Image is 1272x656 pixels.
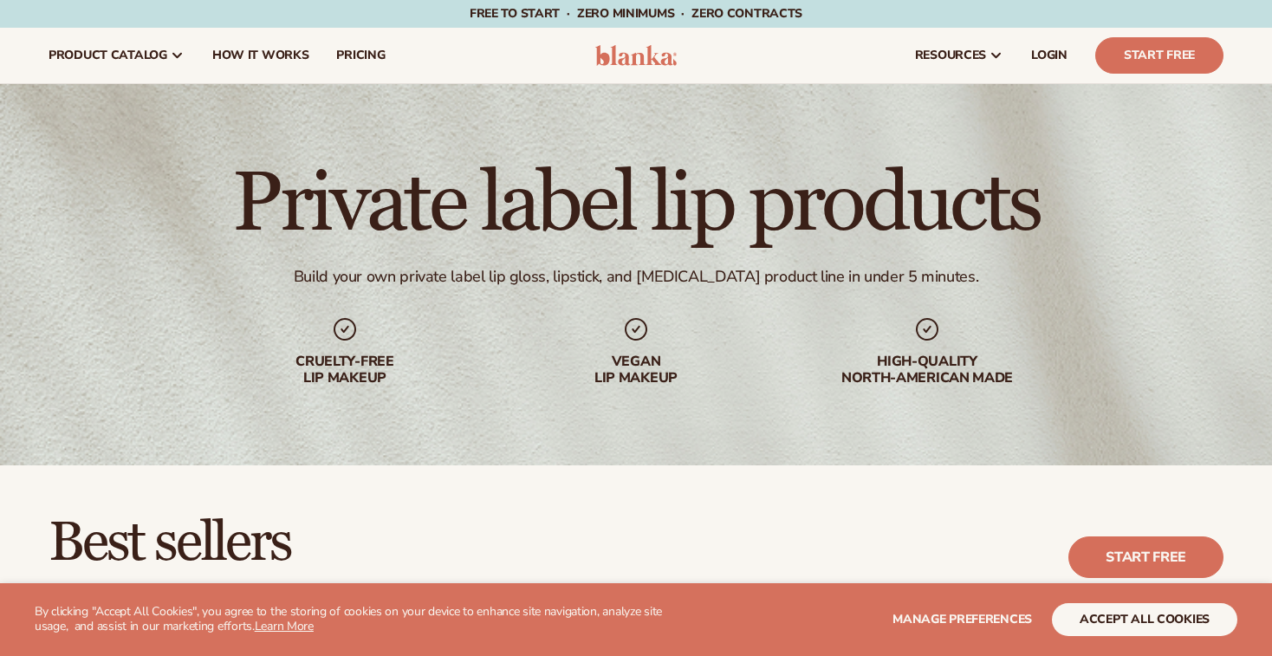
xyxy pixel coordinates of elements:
[232,163,1039,246] h1: Private label lip products
[1095,37,1223,74] a: Start Free
[892,603,1032,636] button: Manage preferences
[915,49,986,62] span: resources
[234,354,456,386] div: Cruelty-free lip makeup
[336,49,385,62] span: pricing
[49,514,723,572] h2: Best sellers
[35,28,198,83] a: product catalog
[595,45,678,66] img: logo
[322,28,399,83] a: pricing
[212,49,309,62] span: How It Works
[198,28,323,83] a: How It Works
[1052,603,1237,636] button: accept all cookies
[470,5,802,22] span: Free to start · ZERO minimums · ZERO contracts
[294,267,979,287] div: Build your own private label lip gloss, lipstick, and [MEDICAL_DATA] product line in under 5 minu...
[525,354,747,386] div: Vegan lip makeup
[49,49,167,62] span: product catalog
[892,611,1032,627] span: Manage preferences
[255,618,314,634] a: Learn More
[901,28,1017,83] a: resources
[1017,28,1081,83] a: LOGIN
[35,605,675,634] p: By clicking "Accept All Cookies", you agree to the storing of cookies on your device to enhance s...
[1031,49,1068,62] span: LOGIN
[1068,536,1223,578] a: Start free
[816,354,1038,386] div: High-quality North-american made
